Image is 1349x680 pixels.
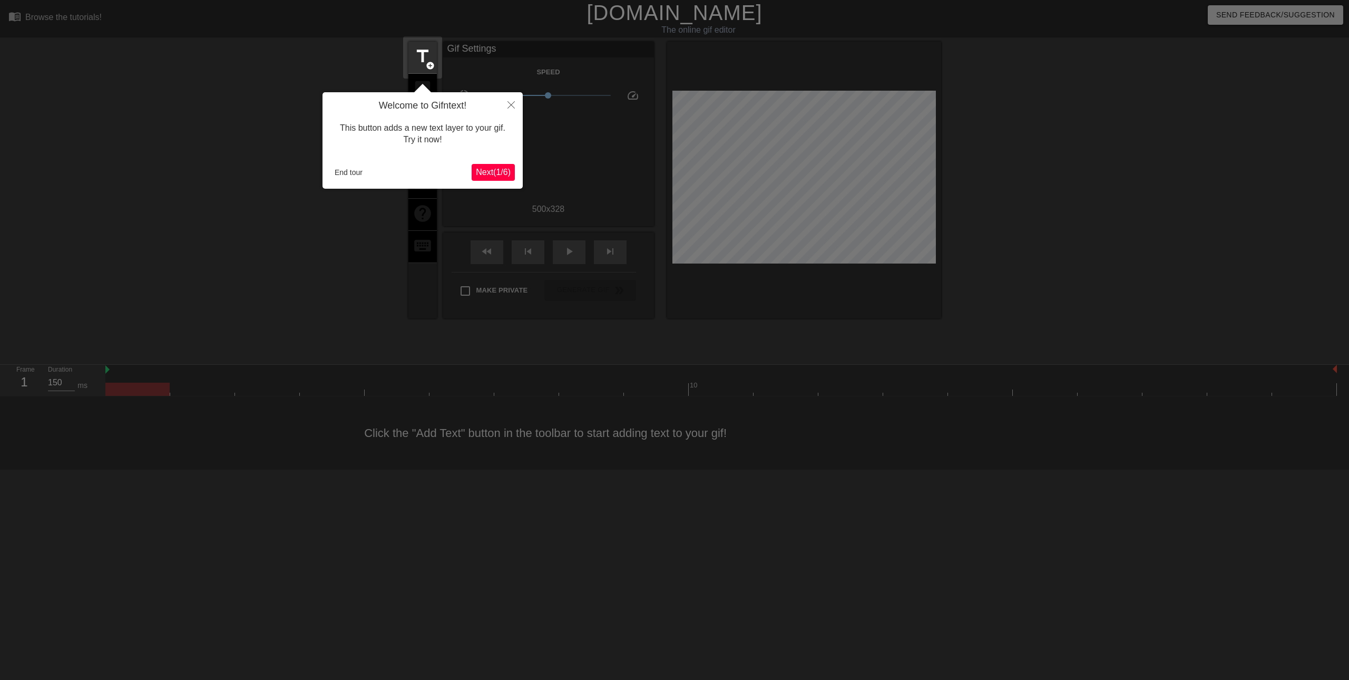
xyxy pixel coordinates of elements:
span: Next ( 1 / 6 ) [476,168,511,177]
h4: Welcome to Gifntext! [330,100,515,112]
button: Next [472,164,515,181]
button: Close [500,92,523,116]
div: This button adds a new text layer to your gif. Try it now! [330,112,515,157]
button: End tour [330,164,367,180]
